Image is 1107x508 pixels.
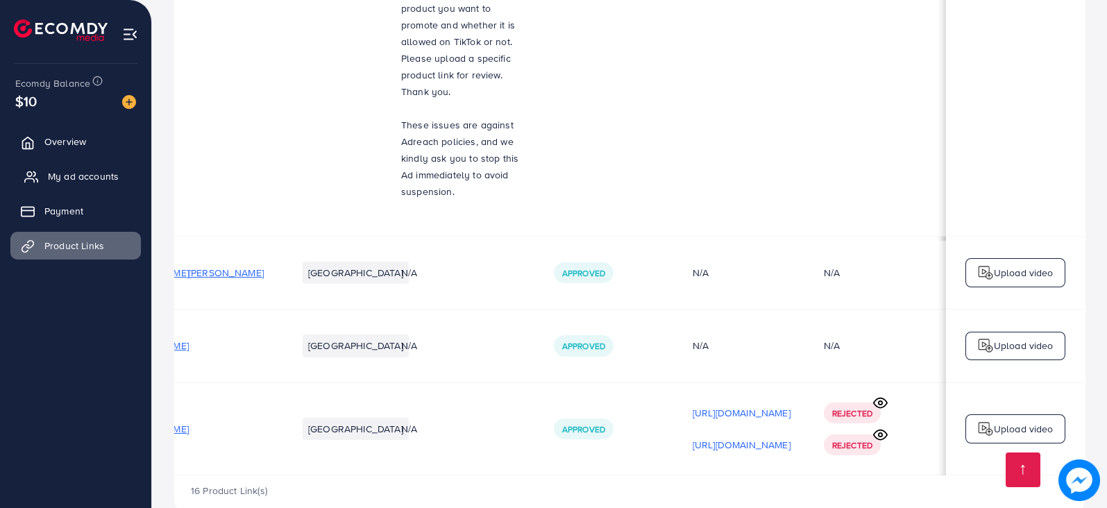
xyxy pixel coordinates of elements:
[693,405,791,421] p: [URL][DOMAIN_NAME]
[15,76,90,90] span: Ecomdy Balance
[994,264,1054,281] p: Upload video
[303,262,409,284] li: [GEOGRAPHIC_DATA]
[977,337,994,354] img: logo
[562,340,605,352] span: Approved
[824,266,840,280] div: N/A
[1058,459,1100,501] img: image
[44,239,104,253] span: Product Links
[15,91,37,111] span: $10
[10,162,141,190] a: My ad accounts
[994,337,1054,354] p: Upload video
[122,95,136,109] img: image
[401,422,417,436] span: N/A
[832,439,872,451] span: Rejected
[303,335,409,357] li: [GEOGRAPHIC_DATA]
[401,339,417,353] span: N/A
[994,421,1054,437] p: Upload video
[401,118,518,198] span: These issues are against Adreach policies, and we kindly ask you to stop this Ad immediately to a...
[693,437,791,453] p: [URL][DOMAIN_NAME]
[303,418,409,440] li: [GEOGRAPHIC_DATA]
[832,407,872,419] span: Rejected
[977,421,994,437] img: logo
[14,19,108,41] img: logo
[10,128,141,155] a: Overview
[122,26,138,42] img: menu
[562,267,605,279] span: Approved
[562,423,605,435] span: Approved
[191,484,267,498] span: 16 Product Link(s)
[693,339,791,353] div: N/A
[48,169,119,183] span: My ad accounts
[824,339,840,353] div: N/A
[10,197,141,225] a: Payment
[401,266,417,280] span: N/A
[693,266,791,280] div: N/A
[44,135,86,149] span: Overview
[10,232,141,260] a: Product Links
[44,204,83,218] span: Payment
[977,264,994,281] img: logo
[91,266,264,280] span: [URL][DOMAIN_NAME][PERSON_NAME]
